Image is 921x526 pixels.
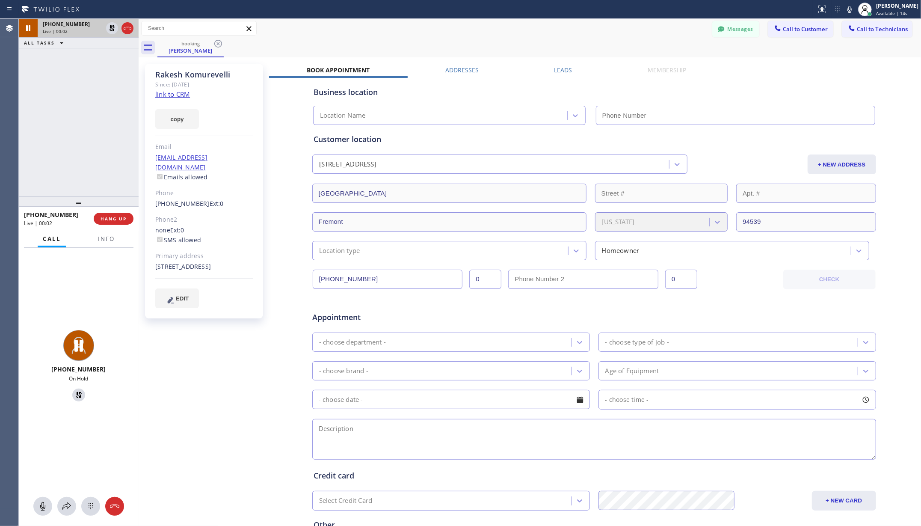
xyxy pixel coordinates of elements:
div: [STREET_ADDRESS] [155,262,253,272]
button: Call to Customer [768,21,833,37]
div: Since: [DATE] [155,80,253,89]
button: EDIT [155,288,199,308]
span: Ext: 0 [170,226,184,234]
label: Book Appointment [307,66,370,74]
input: Search [142,21,256,35]
span: Live | 00:02 [24,220,52,227]
button: ALL TASKS [19,38,72,48]
span: Live | 00:02 [43,28,68,34]
div: Customer location [314,134,875,145]
div: Primary address [155,251,253,261]
span: [PHONE_NUMBER] [52,365,106,373]
button: copy [155,109,199,129]
input: Street # [595,184,728,203]
button: Mute [33,497,52,516]
span: Ext: 0 [210,199,224,208]
span: - choose time - [605,395,649,404]
input: Phone Number [596,106,875,125]
span: Call to Technicians [857,25,908,33]
span: Appointment [312,312,499,323]
input: Phone Number 2 [508,270,658,289]
input: Ext. [469,270,501,289]
span: HANG UP [101,216,127,222]
div: Select Credit Card [319,496,373,506]
div: Business location [314,86,875,98]
button: Messages [712,21,759,37]
span: Info [98,235,115,243]
div: booking [158,40,223,47]
div: - choose type of job - [605,337,669,347]
div: Age of Equipment [605,366,659,376]
div: [PERSON_NAME] [158,47,223,54]
a: link to CRM [155,90,190,98]
button: Unhold Customer [72,389,85,401]
span: Available | 14s [876,10,907,16]
button: Hang up [105,497,124,516]
button: Unhold Customer [106,22,118,34]
button: Call to Technicians [842,21,912,37]
div: Location Name [320,111,366,121]
div: none [155,226,253,245]
label: Emails allowed [155,173,208,181]
button: + NEW CARD [812,491,876,511]
div: Phone2 [155,215,253,225]
button: Open dialpad [81,497,100,516]
span: ALL TASKS [24,40,55,46]
button: Open directory [57,497,76,516]
div: Homeowner [602,246,640,256]
input: Address [312,184,586,203]
span: Call [43,235,61,243]
label: Addresses [445,66,479,74]
div: Rakesh Komurevelli [158,38,223,56]
a: [EMAIL_ADDRESS][DOMAIN_NAME] [155,153,207,171]
div: Location type [319,246,360,256]
input: Ext. 2 [665,270,697,289]
button: + NEW ADDRESS [808,155,876,174]
div: Rakesh Komurevelli [155,70,253,80]
span: On Hold [69,375,89,382]
button: Info [93,231,120,247]
div: [PERSON_NAME] [876,2,918,9]
div: Email [155,142,253,152]
button: CHECK [783,270,876,289]
input: Phone Number [313,270,463,289]
button: Hang up [121,22,133,34]
span: Call to Customer [783,25,828,33]
span: [PHONE_NUMBER] [24,211,78,219]
div: [STREET_ADDRESS] [319,160,376,169]
label: SMS allowed [155,236,201,244]
span: [PHONE_NUMBER] [43,21,90,28]
div: - choose department - [319,337,386,347]
a: [PHONE_NUMBER] [155,199,210,208]
div: Phone [155,188,253,198]
input: City [312,212,586,232]
button: HANG UP [94,213,133,225]
input: - choose date - [312,390,590,409]
button: Call [38,231,66,247]
div: - choose brand - [319,366,368,376]
input: ZIP [736,212,876,232]
label: Leads [554,66,572,74]
label: Membership [648,66,686,74]
input: SMS allowed [157,237,163,242]
button: Mute [844,3,856,15]
input: Apt. # [736,184,876,203]
span: EDIT [176,295,189,302]
div: Credit card [314,470,875,481]
input: Emails allowed [157,174,163,179]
